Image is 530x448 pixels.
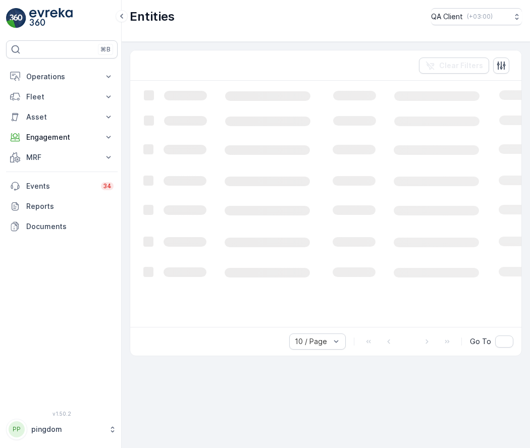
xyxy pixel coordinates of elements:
button: MRF [6,147,118,167]
button: Operations [6,67,118,87]
p: Documents [26,221,114,232]
p: ⌘B [100,45,111,53]
img: logo [6,8,26,28]
p: Clear Filters [439,61,483,71]
p: 34 [103,182,112,190]
p: Reports [26,201,114,211]
p: Events [26,181,95,191]
p: Asset [26,112,97,122]
p: Entities [130,9,175,25]
button: PPpingdom [6,419,118,440]
button: QA Client(+03:00) [431,8,522,25]
a: Documents [6,216,118,237]
p: pingdom [31,424,103,434]
button: Clear Filters [419,58,489,74]
p: Operations [26,72,97,82]
a: Events34 [6,176,118,196]
p: Fleet [26,92,97,102]
img: logo_light-DOdMpM7g.png [29,8,73,28]
span: Go To [470,337,491,347]
p: QA Client [431,12,463,22]
button: Engagement [6,127,118,147]
span: v 1.50.2 [6,411,118,417]
button: Asset [6,107,118,127]
p: ( +03:00 ) [467,13,493,21]
p: Engagement [26,132,97,142]
a: Reports [6,196,118,216]
button: Fleet [6,87,118,107]
div: PP [9,421,25,437]
p: MRF [26,152,97,162]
